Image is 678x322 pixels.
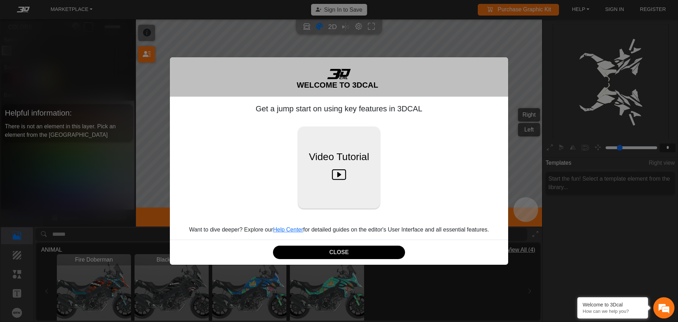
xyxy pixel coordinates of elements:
span: Conversation [4,221,47,226]
a: Help Center [273,227,303,233]
div: FAQs [47,209,91,231]
div: Welcome to 3Dcal [583,302,643,308]
div: Minimize live chat window [116,4,133,21]
h5: WELCOME TO 3DCAL [297,79,378,91]
p: Want to dive deeper? Explore our for detailed guides on the editor's User Interface and all essen... [176,226,502,234]
h5: Get a jump start on using key features in 3DCAL [176,103,502,115]
button: CLOSE [273,246,405,259]
button: Video Tutorial [298,127,380,209]
div: Chat with us now [47,37,129,46]
textarea: Type your message and hit 'Enter' [4,184,135,209]
div: Articles [91,209,135,231]
span: Video Tutorial [309,150,369,164]
p: How can we help you? [583,309,643,314]
span: We're online! [41,83,97,150]
div: Navigation go back [8,36,18,47]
